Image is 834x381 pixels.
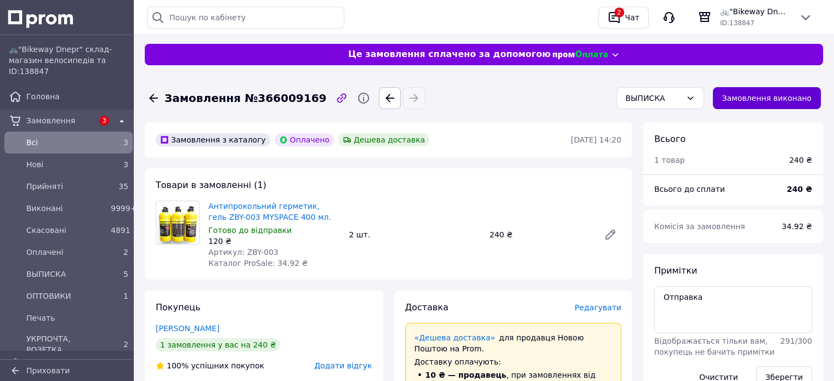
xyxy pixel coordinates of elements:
[208,202,331,221] a: Антипрокольний герметик, гель ZBY-003 MYSPACE 400 мл.
[654,286,812,333] textarea: Отправка
[654,337,774,356] span: Відображається тільки вам, покупець не бачить примітки
[118,182,128,191] span: 35
[626,92,682,104] div: ВЫПИСКА
[156,338,280,351] div: 1 замовлення у вас на 240 ₴
[208,248,279,257] span: Артикул: ZBY-003
[599,224,621,246] a: Редагувати
[111,204,137,213] span: 9999+
[415,333,495,342] a: «Дешева доставка»
[9,44,128,66] span: 🚲"Bikeway Dnepr" склад-магазин велосипедів та комплектуючих
[654,156,685,164] span: 1 товар
[654,222,745,231] span: Комісія за замовлення
[123,160,128,169] span: 3
[123,138,128,147] span: 3
[9,67,49,76] span: ID: 138847
[156,302,201,312] span: Покупець
[598,7,649,29] button: 2Чат
[787,185,812,194] b: 240 ₴
[485,227,595,242] div: 240 ₴
[654,265,697,276] span: Примітки
[26,137,106,148] span: Всi
[123,270,128,278] span: 5
[167,361,189,370] span: 100%
[623,9,642,26] div: Чат
[782,222,812,231] span: 34.92 ₴
[26,312,128,323] span: Печать
[720,19,754,27] span: ID: 138847
[348,48,551,61] span: Це замовлення сплачено за допомогою
[26,203,106,214] span: Виконані
[338,133,429,146] div: Дешева доставка
[156,360,264,371] div: успішних покупок
[654,134,685,144] span: Всього
[208,236,340,247] div: 120 ₴
[405,302,449,312] span: Доставка
[575,303,621,312] span: Редагувати
[26,247,106,258] span: Оплачені
[344,227,485,242] div: 2 шт.
[156,133,270,146] div: Замовлення з каталогу
[26,181,106,192] span: Прийняті
[654,185,725,194] span: Всього до сплати
[780,337,812,345] span: 291 / 300
[156,324,219,333] a: [PERSON_NAME]
[208,259,308,268] span: Каталог ProSale: 34.92 ₴
[415,356,612,367] div: Доставку оплачують:
[123,292,128,300] span: 1
[314,361,372,370] span: Додати відгук
[26,359,111,369] span: Товари та послуги
[26,159,106,170] span: Нові
[147,7,344,29] input: Пошук по кабінету
[425,371,507,379] span: 10 ₴ — продавець
[26,333,106,355] span: УКРПОЧТА, РОЗЕТКА
[571,135,621,144] time: [DATE] 14:20
[99,116,109,126] span: 3
[720,6,790,17] span: 🚲"Bikeway Dnepr" склад-магазин велосипедів та комплектуючих
[26,366,70,375] span: Приховати
[26,269,106,280] span: ВЫПИСКА
[26,225,106,236] span: Скасовані
[123,248,128,257] span: 2
[26,115,93,126] span: Замовлення
[789,155,812,166] div: 240 ₴
[275,133,334,146] div: Оплачено
[123,340,128,349] span: 2
[415,332,612,354] div: для продавця Новою Поштою на Prom.
[26,291,106,302] span: ОПТОВИКИ
[157,201,198,244] img: Антипрокольний герметик, гель ZBY-003 MYSPACE 400 мл.
[111,226,131,235] span: 4891
[208,226,292,235] span: Готово до відправки
[164,90,326,106] span: Замовлення №366009169
[26,91,128,102] span: Головна
[713,87,821,109] button: Замовлення виконано
[156,180,266,190] span: Товари в замовленні (1)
